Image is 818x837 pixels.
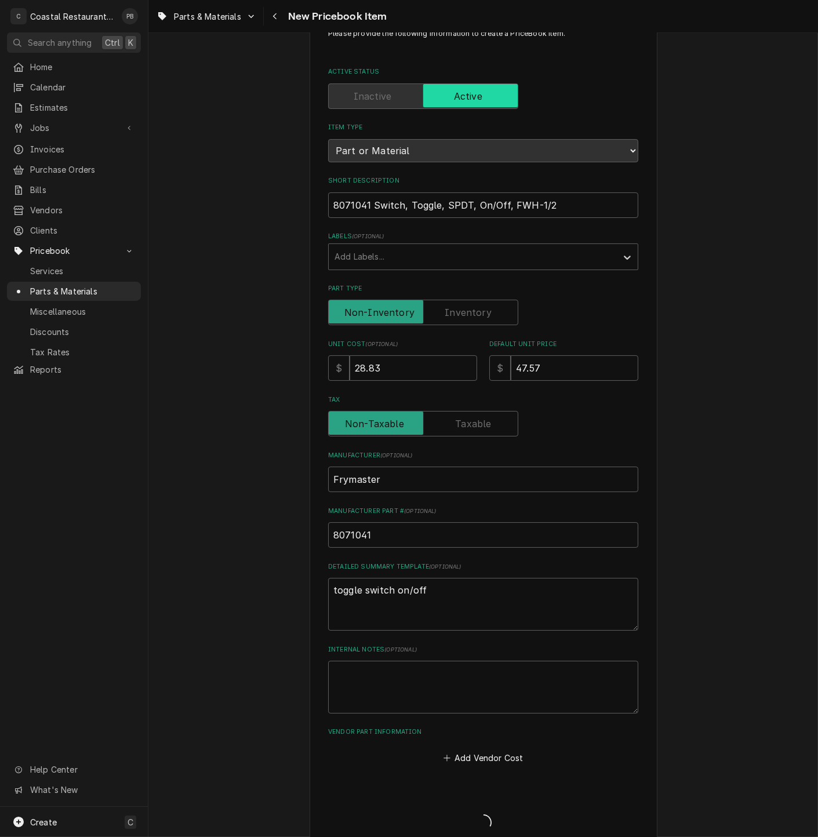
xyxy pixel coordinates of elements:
label: Manufacturer Part # [328,507,638,516]
a: Vendors [7,201,141,220]
input: Name used to describe this Part or Material [328,192,638,218]
div: Labels [328,232,638,270]
a: Estimates [7,98,141,117]
span: Discounts [30,326,135,338]
div: Active [328,83,638,109]
a: Go to Help Center [7,760,141,779]
a: Bills [7,180,141,199]
a: Purchase Orders [7,160,141,179]
span: Estimates [30,101,135,114]
a: Clients [7,221,141,240]
span: Reports [30,363,135,376]
div: Manufacturer [328,451,638,492]
span: Loading... [475,810,492,835]
label: Tax [328,395,638,405]
a: Go to Parts & Materials [152,7,261,26]
a: Miscellaneous [7,302,141,321]
label: Internal Notes [328,645,638,654]
span: Parts & Materials [174,10,241,23]
div: Item Type [328,123,638,162]
button: Navigate back [266,7,285,26]
span: ( optional ) [352,233,384,239]
div: Short Description [328,176,638,217]
div: Internal Notes [328,645,638,714]
div: Vendor Part Information [328,727,638,766]
span: Invoices [30,143,135,155]
label: Item Type [328,123,638,132]
a: Go to What's New [7,780,141,799]
span: Home [30,61,135,73]
span: Bills [30,184,135,196]
span: K [128,37,133,49]
span: ( optional ) [380,452,413,458]
span: Miscellaneous [30,305,135,318]
span: Create [30,817,57,827]
div: Coastal Restaurant Repair [30,10,115,23]
span: Jobs [30,122,118,134]
a: Discounts [7,322,141,341]
span: C [128,816,133,828]
span: Ctrl [105,37,120,49]
span: ( optional ) [384,646,417,653]
a: Services [7,261,141,281]
label: Detailed Summary Template [328,562,638,572]
a: Go to Pricebook [7,241,141,260]
label: Short Description [328,176,638,185]
span: ( optional ) [365,341,398,347]
span: New Pricebook Item [285,9,387,24]
span: Calendar [30,81,135,93]
button: Search anythingCtrlK [7,32,141,53]
span: What's New [30,784,134,796]
a: Home [7,57,141,77]
label: Unit Cost [328,340,477,349]
div: $ [489,355,511,381]
span: ( optional ) [404,508,437,514]
div: Tax [328,395,638,436]
div: Manufacturer Part # [328,507,638,548]
textarea: toggle switch on/off [328,578,638,631]
label: Manufacturer [328,451,638,460]
span: Vendors [30,204,135,216]
label: Default Unit Price [489,340,638,349]
div: Part Type [328,284,638,325]
p: Please provide the following information to create a PriceBook item. [328,28,638,50]
div: $ [328,355,350,381]
span: Search anything [28,37,92,49]
div: Phill Blush's Avatar [122,8,138,24]
a: Reports [7,360,141,379]
a: Invoices [7,140,141,159]
div: PriceBookItem Create/Update Form [328,28,638,766]
a: Go to Jobs [7,118,141,137]
div: Unit Cost [328,340,477,381]
span: Purchase Orders [30,163,135,176]
a: Parts & Materials [7,282,141,301]
label: Vendor Part Information [328,727,638,737]
label: Part Type [328,284,638,293]
label: Labels [328,232,638,241]
span: Help Center [30,763,134,776]
div: PB [122,8,138,24]
span: Services [30,265,135,277]
span: Parts & Materials [30,285,135,297]
button: Add Vendor Cost [441,749,525,766]
span: Tax Rates [30,346,135,358]
div: C [10,8,27,24]
div: Detailed Summary Template [328,562,638,631]
div: Active Status [328,67,638,108]
span: Pricebook [30,245,118,257]
span: Clients [30,224,135,236]
a: Calendar [7,78,141,97]
a: Tax Rates [7,343,141,362]
div: Default Unit Price [489,340,638,381]
span: ( optional ) [429,563,461,570]
label: Active Status [328,67,638,77]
